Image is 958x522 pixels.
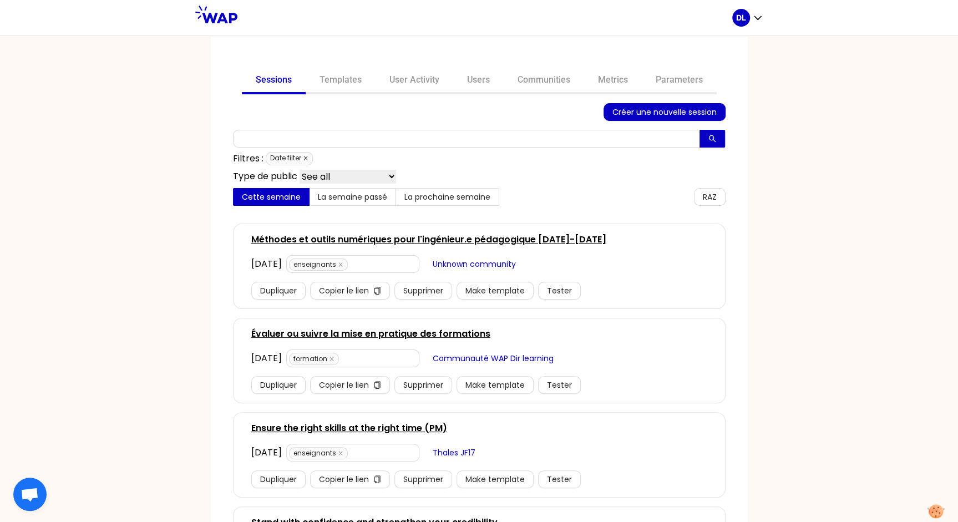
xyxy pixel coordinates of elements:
span: Tester [547,473,572,485]
button: Copier le liencopy [310,282,390,300]
button: Créer une nouvelle session [604,103,726,121]
button: Copier le liencopy [310,376,390,394]
span: Make template [465,379,525,391]
span: La semaine passé [318,191,387,202]
span: close [338,450,343,456]
span: Supprimer [403,379,443,391]
button: Make template [457,376,534,394]
span: enseignants [289,447,348,459]
a: Templates [306,68,376,94]
span: copy [373,381,381,390]
button: DL [732,9,763,27]
span: Supprimer [403,473,443,485]
span: copy [373,287,381,296]
span: RAZ [703,191,717,203]
button: Copier le liencopy [310,470,390,488]
div: Ouvrir le chat [13,478,47,511]
span: Make template [465,473,525,485]
span: close [338,262,343,267]
span: Make template [465,285,525,297]
span: Cette semaine [242,191,301,202]
p: DL [736,12,746,23]
button: Tester [538,470,581,488]
span: Supprimer [403,285,443,297]
span: Unknown community [433,258,516,270]
span: Copier le lien [319,379,369,391]
a: Communities [504,68,584,94]
button: Tester [538,376,581,394]
button: Dupliquer [251,282,306,300]
span: Tester [547,379,572,391]
button: RAZ [694,188,726,206]
span: close [329,356,334,362]
span: Dupliquer [260,285,297,297]
span: formation [289,353,339,365]
div: [DATE] [251,352,282,365]
span: search [708,135,716,144]
span: Dupliquer [260,379,297,391]
p: Type de public [233,170,297,184]
span: Copier le lien [319,473,369,485]
span: Créer une nouvelle session [612,106,717,118]
span: close [303,155,308,161]
a: Ensure the right skills at the right time (PM) [251,422,447,435]
span: Tester [547,285,572,297]
a: Méthodes et outils numériques pour l'ingénieur.e pédagogique [DATE]-[DATE] [251,233,606,246]
div: [DATE] [251,446,282,459]
button: Tester [538,282,581,300]
a: Users [453,68,504,94]
span: Thales JF17 [433,447,475,459]
a: Parameters [642,68,717,94]
button: Supprimer [394,282,452,300]
button: Dupliquer [251,470,306,488]
a: Metrics [584,68,642,94]
div: [DATE] [251,257,282,271]
button: Communauté WAP Dir learning [424,349,562,367]
span: Copier le lien [319,285,369,297]
span: Date filter [266,152,313,165]
span: La prochaine semaine [404,191,490,202]
a: Sessions [242,68,306,94]
button: Unknown community [424,255,525,273]
button: Make template [457,282,534,300]
button: Make template [457,470,534,488]
button: Supprimer [394,470,452,488]
span: enseignants [289,259,348,271]
span: Communauté WAP Dir learning [433,352,554,364]
a: Évaluer ou suivre la mise en pratique des formations [251,327,490,341]
a: User Activity [376,68,453,94]
button: Thales JF17 [424,444,484,462]
button: Dupliquer [251,376,306,394]
button: Supprimer [394,376,452,394]
span: Dupliquer [260,473,297,485]
span: copy [373,475,381,484]
button: search [700,130,725,148]
p: Filtres : [233,152,263,165]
